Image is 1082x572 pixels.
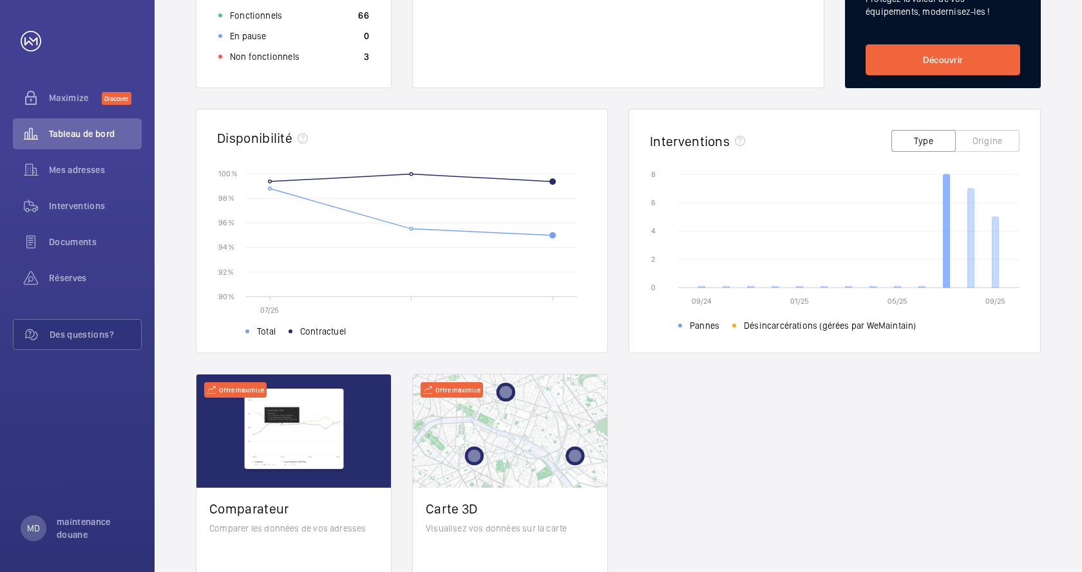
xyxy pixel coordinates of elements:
[49,272,142,284] span: Réserves
[49,163,142,176] span: Mes adresses
[887,297,907,306] text: 05/25
[218,218,234,227] text: 96 %
[426,501,594,517] h2: Carte 3D
[57,515,134,541] p: maintenance douane
[651,198,656,207] text: 6
[230,50,299,63] p: Non fonctionnels
[426,522,594,535] p: Visualisez vos données sur la carte
[891,130,956,152] button: Type
[651,226,656,235] text: 4
[690,319,719,332] span: Pannes
[204,382,267,398] div: Offre maximize
[102,92,131,105] span: Discover
[955,130,1020,152] button: Origine
[364,30,369,42] p: 0
[300,325,346,338] span: Contractuel
[651,283,656,292] text: 0
[209,522,378,535] p: Comparer les données de vos adresses
[49,91,102,104] span: Maximize
[651,255,655,264] text: 2
[218,194,234,203] text: 98 %
[49,199,142,212] span: Interventions
[217,130,292,146] h2: Disponibilité
[230,9,282,22] p: Fonctionnels
[866,44,1020,75] a: Découvrir
[218,267,234,276] text: 92 %
[209,501,378,517] h2: Comparateur
[421,382,483,398] div: Offre maximize
[49,235,142,248] span: Documents
[218,243,234,252] text: 94 %
[257,325,276,338] span: Total
[650,133,730,149] h2: Interventions
[744,319,916,332] span: Désincarcérations (gérées par WeMaintain)
[790,297,809,306] text: 01/25
[230,30,266,42] p: En pause
[218,169,238,178] text: 100 %
[651,170,656,179] text: 8
[692,297,712,306] text: 09/24
[260,306,279,315] text: 07/25
[50,328,141,341] span: Des questions?
[985,297,1005,306] text: 09/25
[364,50,369,63] p: 3
[358,9,369,22] p: 66
[49,127,142,140] span: Tableau de bord
[27,522,40,535] p: MD
[218,291,234,300] text: 90 %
